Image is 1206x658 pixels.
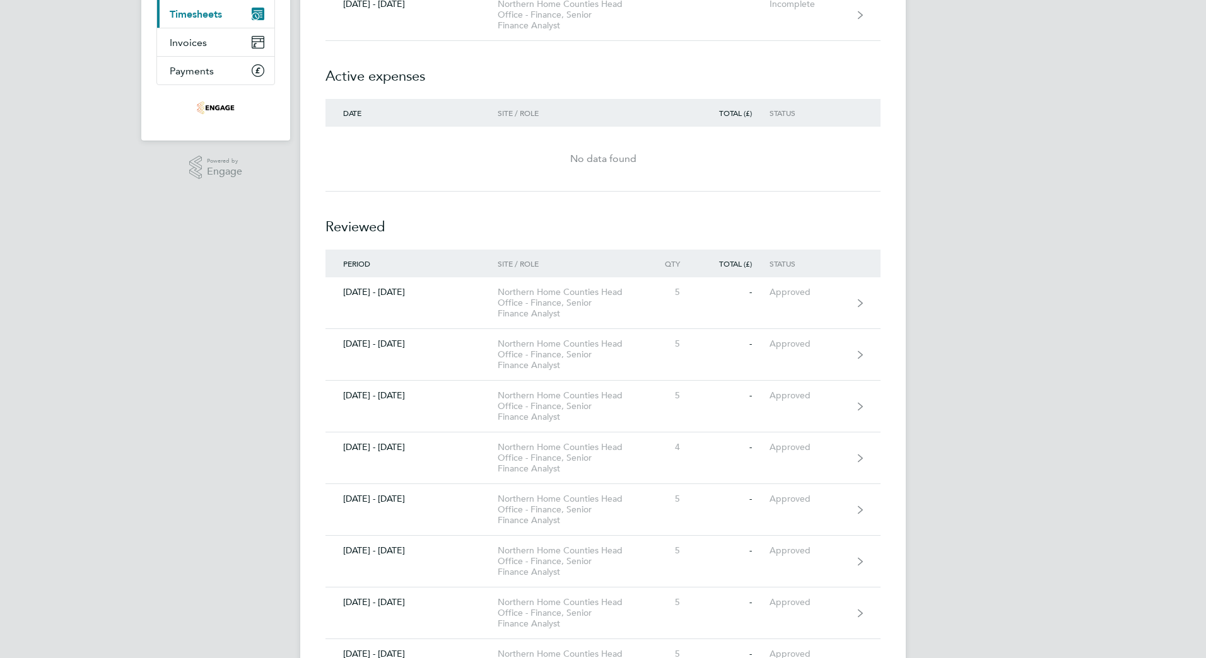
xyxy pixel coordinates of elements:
div: - [698,493,770,504]
div: Status [770,108,847,117]
div: Northern Home Counties Head Office - Finance, Senior Finance Analyst [498,493,642,526]
span: Powered by [207,156,242,166]
div: Approved [770,287,847,297]
div: [DATE] - [DATE] [325,338,498,349]
div: - [698,442,770,453]
div: 5 [642,545,698,556]
div: Total (£) [698,259,770,268]
div: [DATE] - [DATE] [325,597,498,608]
div: Approved [770,338,847,349]
span: Period [343,258,370,268]
a: Go to home page [156,98,275,118]
div: [DATE] - [DATE] [325,545,498,556]
div: No data found [325,151,881,166]
div: Northern Home Counties Head Office - Finance, Senior Finance Analyst [498,442,642,474]
img: hedgerway-logo-retina.png [197,98,235,118]
div: - [698,545,770,556]
div: [DATE] - [DATE] [325,390,498,401]
div: Date [325,108,498,117]
span: Invoices [170,37,207,49]
div: - [698,338,770,349]
div: - [698,597,770,608]
div: 5 [642,390,698,401]
a: [DATE] - [DATE]Northern Home Counties Head Office - Finance, Senior Finance Analyst4-Approved [325,432,881,484]
div: Approved [770,493,847,504]
div: [DATE] - [DATE] [325,442,498,453]
span: Engage [207,166,242,177]
div: Site / Role [498,259,642,268]
div: 5 [642,597,698,608]
div: [DATE] - [DATE] [325,287,498,297]
div: Northern Home Counties Head Office - Finance, Senior Finance Analyst [498,287,642,319]
h2: Active expenses [325,41,881,99]
a: Powered byEngage [189,156,243,180]
a: [DATE] - [DATE]Northern Home Counties Head Office - Finance, Senior Finance Analyst5-Approved [325,484,881,536]
div: Approved [770,545,847,556]
div: Qty [642,259,698,268]
a: [DATE] - [DATE]Northern Home Counties Head Office - Finance, Senior Finance Analyst5-Approved [325,277,881,329]
div: 5 [642,287,698,297]
div: - [698,287,770,297]
a: [DATE] - [DATE]Northern Home Counties Head Office - Finance, Senior Finance Analyst5-Approved [325,587,881,639]
div: Northern Home Counties Head Office - Finance, Senior Finance Analyst [498,597,642,629]
div: [DATE] - [DATE] [325,493,498,504]
div: Site / Role [498,108,642,117]
div: Approved [770,390,847,401]
div: - [698,390,770,401]
span: Timesheets [170,8,222,20]
a: Invoices [157,28,274,56]
span: Payments [170,65,214,77]
div: Approved [770,597,847,608]
a: Payments [157,57,274,84]
div: Total (£) [698,108,770,117]
a: [DATE] - [DATE]Northern Home Counties Head Office - Finance, Senior Finance Analyst5-Approved [325,329,881,381]
div: Approved [770,442,847,453]
div: 4 [642,442,698,453]
div: 5 [642,493,698,504]
div: Northern Home Counties Head Office - Finance, Senior Finance Analyst [498,338,642,371]
div: 5 [642,338,698,349]
a: [DATE] - [DATE]Northern Home Counties Head Office - Finance, Senior Finance Analyst5-Approved [325,536,881,587]
h2: Reviewed [325,192,881,250]
div: Northern Home Counties Head Office - Finance, Senior Finance Analyst [498,390,642,422]
div: Northern Home Counties Head Office - Finance, Senior Finance Analyst [498,545,642,577]
a: [DATE] - [DATE]Northern Home Counties Head Office - Finance, Senior Finance Analyst5-Approved [325,381,881,432]
div: Status [770,259,847,268]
